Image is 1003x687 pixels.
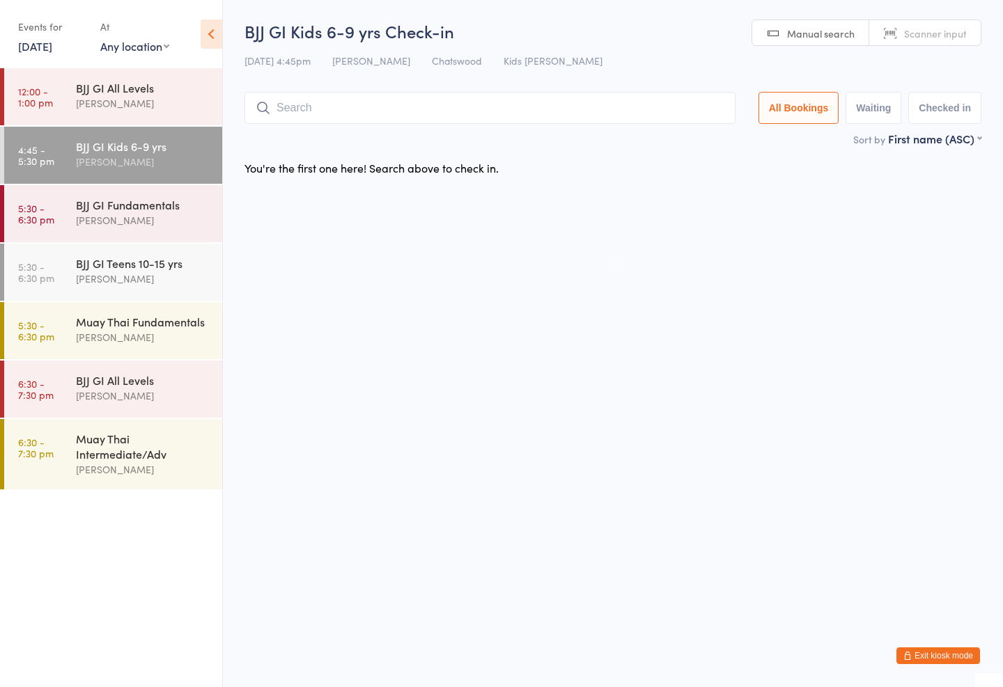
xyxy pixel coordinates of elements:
[76,212,210,228] div: [PERSON_NAME]
[4,419,222,489] a: 6:30 -7:30 pmMuay Thai Intermediate/Adv[PERSON_NAME]
[244,92,736,124] input: Search
[18,261,54,283] time: 5:30 - 6:30 pm
[18,38,52,54] a: [DATE]
[18,144,54,166] time: 4:45 - 5:30 pm
[908,92,981,124] button: Checked in
[76,95,210,111] div: [PERSON_NAME]
[853,132,885,146] label: Sort by
[846,92,901,124] button: Waiting
[18,378,54,400] time: 6:30 - 7:30 pm
[4,244,222,301] a: 5:30 -6:30 pmBJJ GI Teens 10-15 yrs[PERSON_NAME]
[504,54,602,68] span: Kids [PERSON_NAME]
[904,26,967,40] span: Scanner input
[76,271,210,287] div: [PERSON_NAME]
[76,255,210,271] div: BJJ GI Teens 10-15 yrs
[76,372,210,388] div: BJJ GI All Levels
[4,185,222,242] a: 5:30 -6:30 pmBJJ GI Fundamentals[PERSON_NAME]
[18,86,53,108] time: 12:00 - 1:00 pm
[76,388,210,404] div: [PERSON_NAME]
[18,319,54,342] time: 5:30 - 6:30 pm
[76,431,210,461] div: Muay Thai Intermediate/Adv
[4,302,222,359] a: 5:30 -6:30 pmMuay Thai Fundamentals[PERSON_NAME]
[100,15,169,38] div: At
[18,436,54,459] time: 6:30 - 7:30 pm
[244,160,499,175] div: You're the first one here! Search above to check in.
[76,139,210,154] div: BJJ GI Kids 6-9 yrs
[76,329,210,345] div: [PERSON_NAME]
[76,314,210,329] div: Muay Thai Fundamentals
[4,68,222,125] a: 12:00 -1:00 pmBJJ GI All Levels[PERSON_NAME]
[100,38,169,54] div: Any location
[76,80,210,95] div: BJJ GI All Levels
[244,19,981,42] h2: BJJ GI Kids 6-9 yrs Check-in
[896,647,980,664] button: Exit kiosk mode
[18,203,54,225] time: 5:30 - 6:30 pm
[244,54,311,68] span: [DATE] 4:45pm
[332,54,410,68] span: [PERSON_NAME]
[76,197,210,212] div: BJJ GI Fundamentals
[432,54,482,68] span: Chatswood
[76,461,210,477] div: [PERSON_NAME]
[759,92,839,124] button: All Bookings
[787,26,855,40] span: Manual search
[18,15,86,38] div: Events for
[4,127,222,184] a: 4:45 -5:30 pmBJJ GI Kids 6-9 yrs[PERSON_NAME]
[76,154,210,170] div: [PERSON_NAME]
[4,361,222,418] a: 6:30 -7:30 pmBJJ GI All Levels[PERSON_NAME]
[888,131,981,146] div: First name (ASC)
